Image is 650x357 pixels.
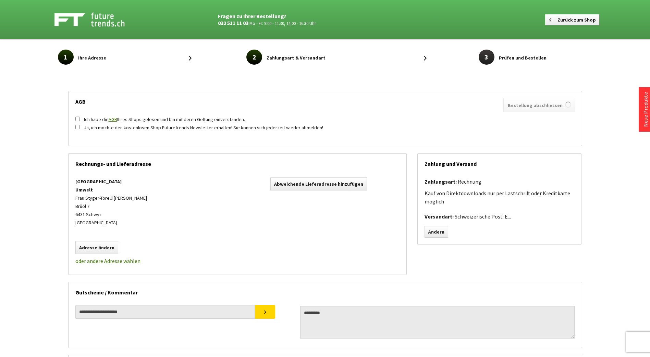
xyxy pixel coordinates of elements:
[455,213,511,220] span: Schweizerische Post: Economy
[84,124,323,131] label: Ja, ich möchte den kostenlosen Shop Futuretrends Newsletter erhalten! Sie können sich jederzeit w...
[75,257,140,264] a: oder andere Adresse wählen
[270,177,367,190] a: Abweichende Lieferadresse hinzufügen
[85,195,113,201] span: Styger-Torelli
[425,226,448,238] a: Ändern
[246,50,262,65] span: 2
[75,203,89,209] span: Brüöl 7
[75,282,575,299] div: Gutscheine / Kommentar
[425,154,574,171] div: Zahlung und Versand
[75,220,117,226] span: [GEOGRAPHIC_DATA]
[75,241,118,254] a: Adresse ändern
[249,21,316,26] small: Mo - Fr: 9:00 - 11.30, 14.00 - 16.30 Uhr
[218,13,286,19] strong: Fragen zu Ihrer Bestellung?
[75,154,400,171] div: Rechnungs- und Lieferadresse
[58,50,74,65] span: 1
[114,195,147,201] span: [PERSON_NAME]
[499,54,547,62] span: Prüfen und Bestellen
[109,116,117,122] a: AGB
[425,178,457,185] strong: Zahlungsart:
[78,54,106,62] span: Ihre Adresse
[458,178,481,185] span: Rechnung
[545,14,599,25] a: Zurück zum Shop
[425,189,574,206] p: Kauf von Direktdownloads nur per Lastschrift oder Kreditkarte möglich
[75,91,575,108] div: AGB
[86,211,102,217] span: Schwyz
[218,19,248,26] a: 032 511 11 03
[54,11,140,28] img: Shop Futuretrends - zur Startseite wechseln
[267,54,326,62] span: Zahlungsart & Versandart
[75,178,122,185] span: [GEOGRAPHIC_DATA]
[84,116,245,122] label: Ich habe die Ihres Shops gelesen und bin mit deren Geltung einverstanden.
[75,195,84,201] span: Frau
[54,11,185,28] a: Shop Futuretrends - zur Startseite wechseln
[642,92,649,127] a: Neue Produkte
[75,187,93,193] span: Umwelt
[503,98,575,112] button: Bestellung abschliessen
[75,211,85,217] span: 6431
[479,50,494,65] span: 3
[425,213,454,220] strong: Versandart:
